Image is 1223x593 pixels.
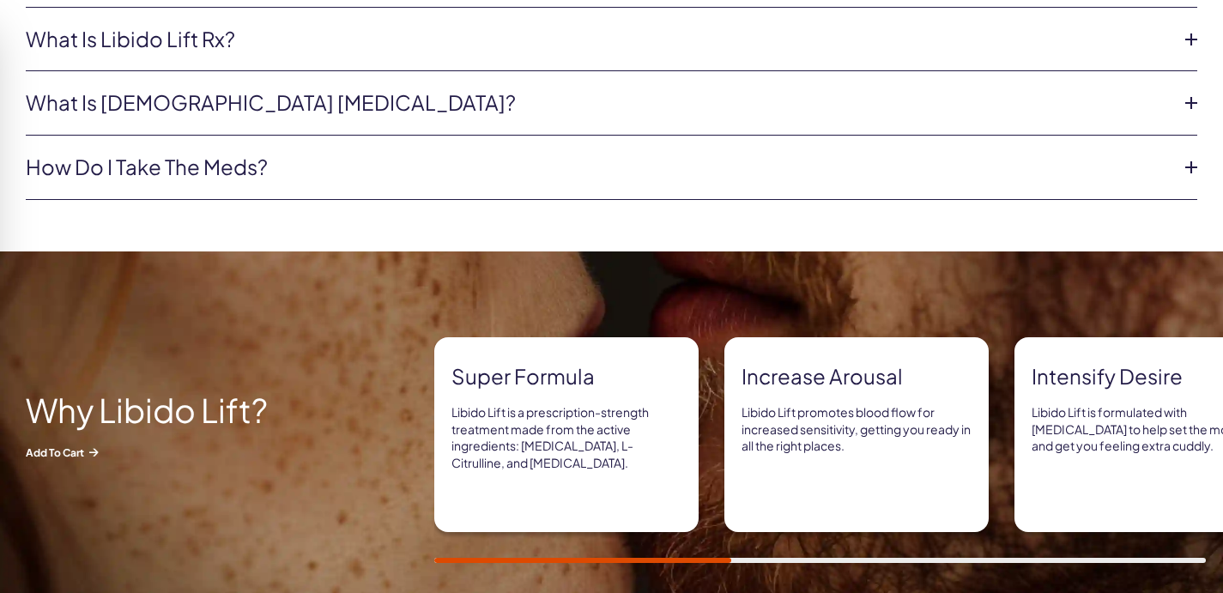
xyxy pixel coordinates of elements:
[451,362,681,391] strong: Super formula
[742,362,972,391] strong: Increase arousal
[26,392,335,428] h2: Why Libido Lift?
[26,445,335,459] span: Add to Cart
[742,404,972,455] p: Libido Lift promotes blood flow for increased sensitivity, getting you ready in all the right pla...
[26,88,1170,118] a: What is [DEMOGRAPHIC_DATA] [MEDICAL_DATA]?
[26,153,1170,182] a: How do I take the meds?
[451,404,681,471] p: Libido Lift is a prescription-strength treatment made from the active ingredients: [MEDICAL_DATA]...
[26,25,1170,54] a: What is Libido Lift Rx?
